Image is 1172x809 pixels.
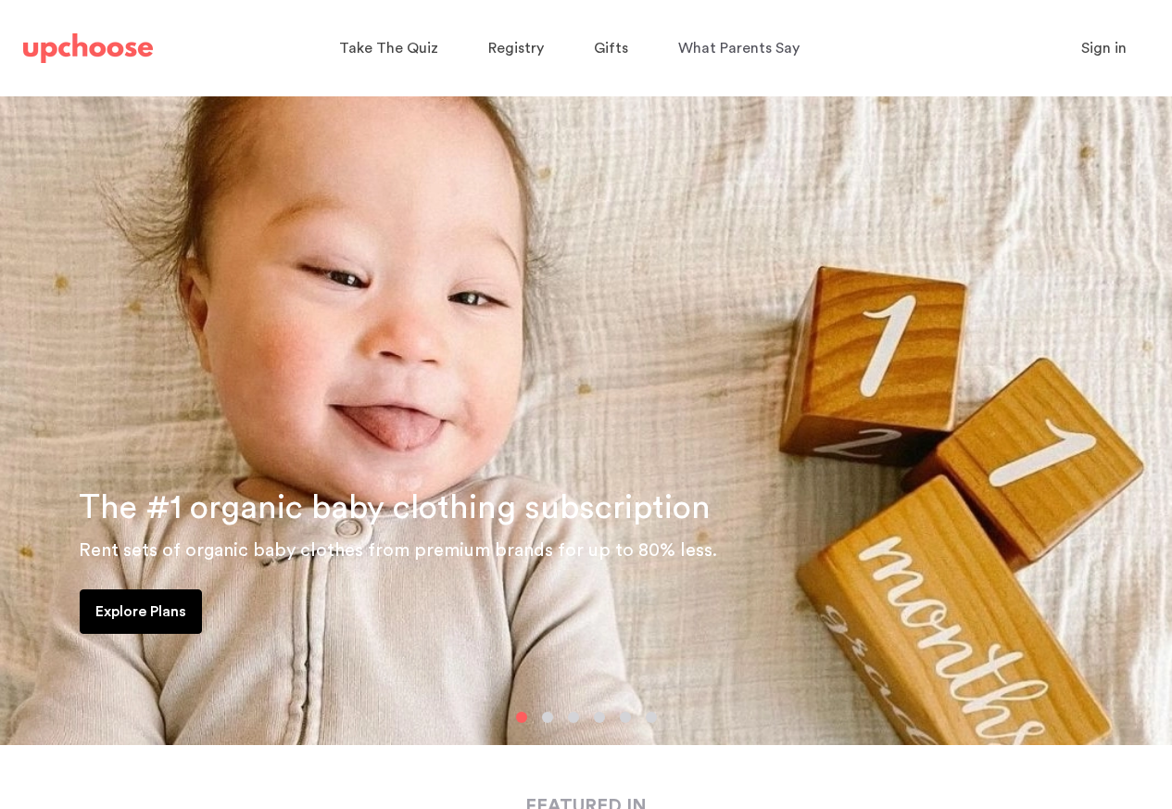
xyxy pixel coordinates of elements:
[80,589,202,634] a: Explore Plans
[678,31,805,67] a: What Parents Say
[1081,41,1127,56] span: Sign in
[594,41,628,56] span: Gifts
[95,600,186,623] p: Explore Plans
[79,491,711,525] span: The #1 organic baby clothing subscription
[1058,30,1150,67] button: Sign in
[23,30,153,68] a: UpChoose
[678,41,800,56] span: What Parents Say
[594,31,634,67] a: Gifts
[488,41,544,56] span: Registry
[488,31,549,67] a: Registry
[339,41,438,56] span: Take The Quiz
[339,31,444,67] a: Take The Quiz
[79,536,1150,565] p: Rent sets of organic baby clothes from premium brands for up to 80% less.
[23,33,153,63] img: UpChoose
